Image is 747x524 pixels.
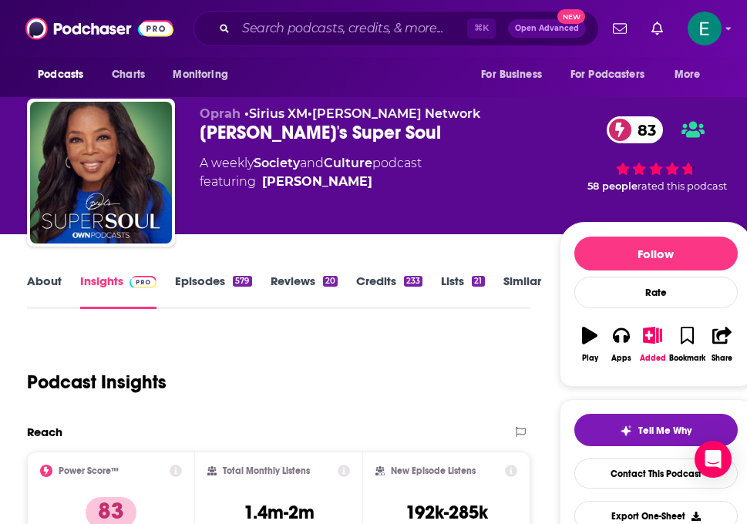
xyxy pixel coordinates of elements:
[688,12,722,45] span: Logged in as ellien
[38,64,83,86] span: Podcasts
[574,277,738,308] div: Rate
[688,12,722,45] button: Show profile menu
[560,60,667,89] button: open menu
[481,64,542,86] span: For Business
[668,317,706,372] button: Bookmark
[25,14,173,43] img: Podchaser - Follow, Share and Rate Podcasts
[557,9,585,24] span: New
[356,274,422,309] a: Credits233
[27,274,62,309] a: About
[574,237,738,270] button: Follow
[308,106,480,121] span: •
[244,106,308,121] span: •
[620,425,632,437] img: tell me why sparkle
[324,156,372,170] a: Culture
[233,276,251,287] div: 579
[27,371,167,394] h1: Podcast Insights
[645,15,669,42] a: Show notifications dropdown
[200,154,422,191] div: A weekly podcast
[404,276,422,287] div: 233
[688,12,722,45] img: User Profile
[669,354,705,363] div: Bookmark
[637,317,668,372] button: Added
[470,60,561,89] button: open menu
[472,276,484,287] div: 21
[249,106,308,121] a: Sirius XM
[638,180,727,192] span: rated this podcast
[254,156,300,170] a: Society
[162,60,247,89] button: open menu
[441,274,484,309] a: Lists21
[59,465,119,476] h2: Power Score™
[262,173,372,191] a: Oprah Winfrey
[508,19,586,38] button: Open AdvancedNew
[712,354,732,363] div: Share
[503,274,541,309] a: Similar
[574,458,738,489] a: Contact This Podcast
[664,60,720,89] button: open menu
[312,106,480,121] a: [PERSON_NAME] Network
[622,116,664,143] span: 83
[467,18,496,39] span: ⌘ K
[405,501,488,524] h3: 192k-285k
[30,102,172,244] img: Oprah's Super Soul
[27,425,62,439] h2: Reach
[611,354,631,363] div: Apps
[605,317,637,372] button: Apps
[706,317,738,372] button: Share
[323,276,338,287] div: 20
[223,465,310,476] h2: Total Monthly Listens
[570,64,644,86] span: For Podcasters
[244,501,315,524] h3: 1.4m-2m
[607,15,633,42] a: Show notifications dropdown
[391,465,476,476] h2: New Episode Listens
[574,414,738,446] button: tell me why sparkleTell Me Why
[640,354,666,363] div: Added
[175,274,251,309] a: Episodes579
[638,425,691,437] span: Tell Me Why
[80,274,156,309] a: InsightsPodchaser Pro
[271,274,338,309] a: Reviews20
[675,64,701,86] span: More
[200,173,422,191] span: featuring
[27,60,103,89] button: open menu
[173,64,227,86] span: Monitoring
[130,276,156,288] img: Podchaser Pro
[587,180,638,192] span: 58 people
[607,116,664,143] a: 83
[193,11,599,46] div: Search podcasts, credits, & more...
[112,64,145,86] span: Charts
[236,16,467,41] input: Search podcasts, credits, & more...
[515,25,579,32] span: Open Advanced
[574,317,606,372] button: Play
[582,354,598,363] div: Play
[200,106,241,121] span: Oprah
[300,156,324,170] span: and
[102,60,154,89] a: Charts
[695,441,732,478] div: Open Intercom Messenger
